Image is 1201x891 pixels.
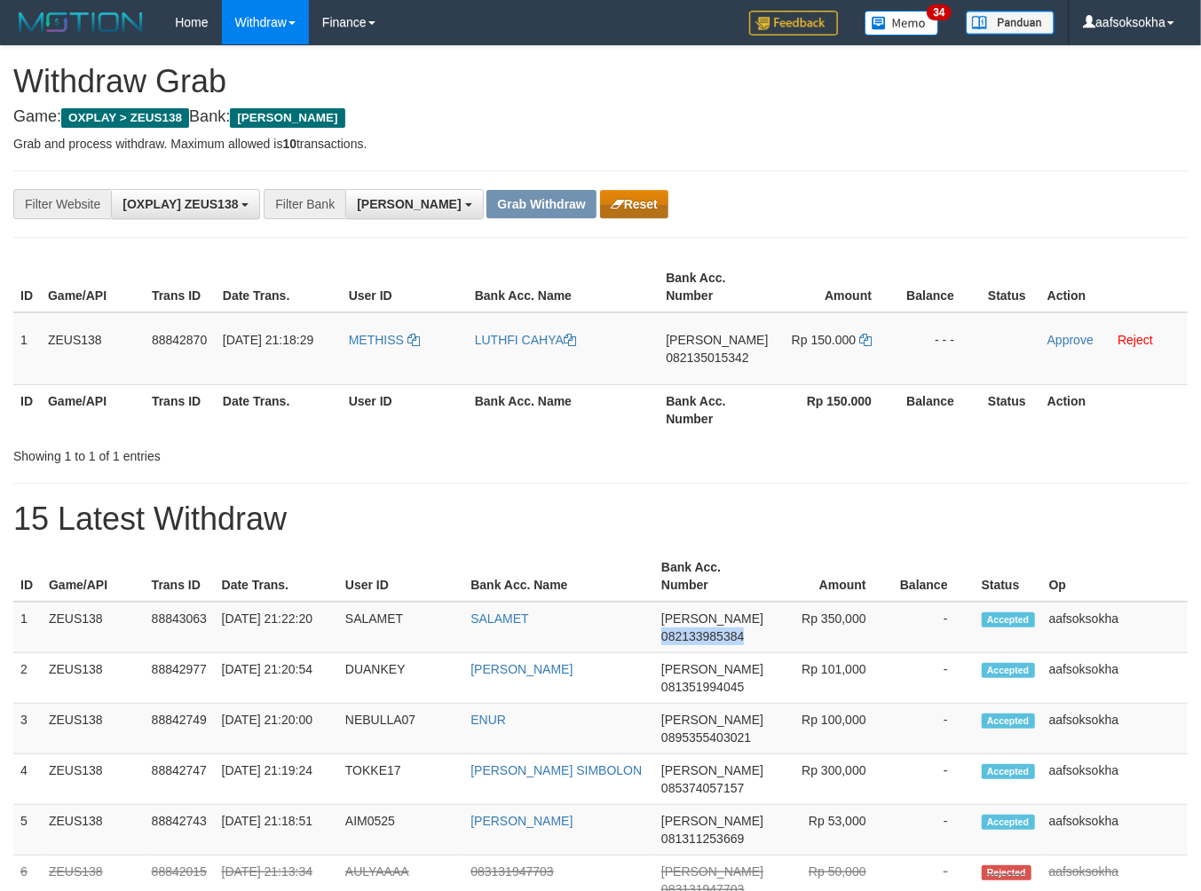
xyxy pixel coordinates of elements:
td: DUANKEY [338,653,463,704]
td: AIM0525 [338,805,463,856]
button: Grab Withdraw [486,190,596,218]
div: Showing 1 to 1 of 1 entries [13,440,487,465]
button: [OXPLAY] ZEUS138 [111,189,260,219]
span: Accepted [982,815,1035,830]
th: Balance [898,384,981,435]
span: [PERSON_NAME] [661,864,763,879]
span: OXPLAY > ZEUS138 [61,108,189,128]
td: 88842749 [145,704,215,754]
span: Copy 082135015342 to clipboard [666,351,748,365]
th: ID [13,262,41,312]
div: Filter Bank [264,189,345,219]
span: Copy 081351994045 to clipboard [661,680,744,694]
td: 1 [13,602,42,653]
th: Bank Acc. Name [468,384,660,435]
span: Accepted [982,764,1035,779]
a: ENUR [470,713,506,727]
img: Button%20Memo.svg [865,11,939,35]
img: Feedback.jpg [749,11,838,35]
td: Rp 101,000 [770,653,893,704]
span: [PERSON_NAME] [661,763,763,777]
td: aafsoksokha [1042,754,1188,805]
span: Copy 0895355403021 to clipboard [661,730,751,745]
td: [DATE] 21:20:00 [215,704,338,754]
th: Status [981,262,1040,312]
th: Status [981,384,1040,435]
td: 88842977 [145,653,215,704]
span: 34 [927,4,951,20]
td: 88842743 [145,805,215,856]
a: LUTHFI CAHYA [475,333,576,347]
td: aafsoksokha [1042,602,1188,653]
span: [OXPLAY] ZEUS138 [122,197,238,211]
td: - [893,805,975,856]
a: Copy 150000 to clipboard [859,333,872,347]
th: Trans ID [145,262,216,312]
td: ZEUS138 [42,704,145,754]
td: Rp 350,000 [770,602,893,653]
td: [DATE] 21:18:51 [215,805,338,856]
a: Reject [1118,333,1153,347]
td: NEBULLA07 [338,704,463,754]
th: Trans ID [145,551,215,602]
th: ID [13,551,42,602]
span: [PERSON_NAME] [230,108,344,128]
a: [PERSON_NAME] SIMBOLON [470,763,642,777]
th: Op [1042,551,1188,602]
td: 88843063 [145,602,215,653]
td: 1 [13,312,41,385]
img: MOTION_logo.png [13,9,148,35]
th: Amount [770,551,893,602]
th: Bank Acc. Number [659,262,775,312]
th: Action [1040,384,1188,435]
h1: Withdraw Grab [13,64,1188,99]
th: Action [1040,262,1188,312]
span: METHISS [349,333,404,347]
td: TOKKE17 [338,754,463,805]
th: Rp 150.000 [776,384,899,435]
img: panduan.png [966,11,1055,35]
td: ZEUS138 [42,805,145,856]
th: Game/API [41,384,145,435]
th: Status [975,551,1042,602]
span: [PERSON_NAME] [666,333,768,347]
span: Accepted [982,663,1035,678]
th: Amount [776,262,899,312]
td: 4 [13,754,42,805]
th: Trans ID [145,384,216,435]
th: User ID [342,262,468,312]
td: - - - [898,312,981,385]
td: aafsoksokha [1042,805,1188,856]
button: Reset [600,190,668,218]
span: Accepted [982,714,1035,729]
td: - [893,602,975,653]
span: [DATE] 21:18:29 [223,333,313,347]
h4: Game: Bank: [13,108,1188,126]
th: User ID [342,384,468,435]
td: ZEUS138 [42,754,145,805]
span: 88842870 [152,333,207,347]
th: Bank Acc. Number [654,551,770,602]
span: [PERSON_NAME] [661,713,763,727]
div: Filter Website [13,189,111,219]
td: 5 [13,805,42,856]
a: [PERSON_NAME] [470,814,573,828]
td: 88842747 [145,754,215,805]
td: 2 [13,653,42,704]
th: Game/API [42,551,145,602]
td: 3 [13,704,42,754]
a: [PERSON_NAME] [470,662,573,676]
td: ZEUS138 [41,312,145,385]
span: Rejected [982,865,1031,880]
td: - [893,704,975,754]
td: Rp 100,000 [770,704,893,754]
th: Bank Acc. Number [659,384,775,435]
th: Date Trans. [216,384,342,435]
a: SALAMET [470,611,528,626]
a: Approve [1047,333,1094,347]
th: Date Trans. [215,551,338,602]
td: Rp 300,000 [770,754,893,805]
td: - [893,653,975,704]
td: ZEUS138 [42,653,145,704]
td: SALAMET [338,602,463,653]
